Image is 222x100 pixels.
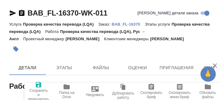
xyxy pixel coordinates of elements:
span: Скопировать бриф [140,91,162,99]
h2: Работа [9,80,34,91]
span: [PERSON_NAME] детали заказа [138,10,198,16]
button: Обновить файлы [194,83,222,100]
a: BAB_FL-16370-WK-011 [28,9,108,17]
span: Оценки [123,64,152,72]
p: Клиентские менеджеры [104,37,150,41]
button: Скопировать мини-бриф [165,83,194,100]
p: [PERSON_NAME] [66,37,104,41]
button: Скопировать бриф [137,83,165,100]
span: Уведомить [86,93,104,97]
p: Работа [45,29,60,34]
p: Проверка качества перевода (LQA), Рус → Англ [9,29,146,41]
button: Сохранить и пересчитать [24,83,53,100]
button: Папка на Drive [53,83,81,100]
p: Проектный менеджер [23,37,65,41]
span: Дублировать работу [112,91,134,100]
p: Проверка качества перевода (LQA) [23,22,98,27]
p: [PERSON_NAME] [150,37,189,41]
span: Скопировать мини-бриф [169,91,191,99]
span: Приглашения [160,64,194,72]
span: Этапы [50,64,79,72]
button: Уведомить [81,83,109,100]
a: BAB_FL-16370 [112,21,145,27]
button: Скопировать ссылку [18,9,25,17]
span: Файлы [86,64,116,72]
h2: 0 [204,83,208,93]
p: Услуга [9,22,23,27]
button: Дублировать работу [109,83,137,100]
span: 🙏 [203,68,213,80]
p: Этапы услуги [145,22,172,27]
button: 🙏 [201,66,216,82]
p: Заказ: [98,22,112,27]
span: Папка на Drive [56,91,77,99]
button: Скопировать ссылку для ЯМессенджера [9,9,17,17]
p: BAB_FL-16370 [112,22,145,27]
span: Обновить файлы [198,91,218,99]
span: Детали [13,64,42,72]
button: Добавить тэг [9,42,23,56]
